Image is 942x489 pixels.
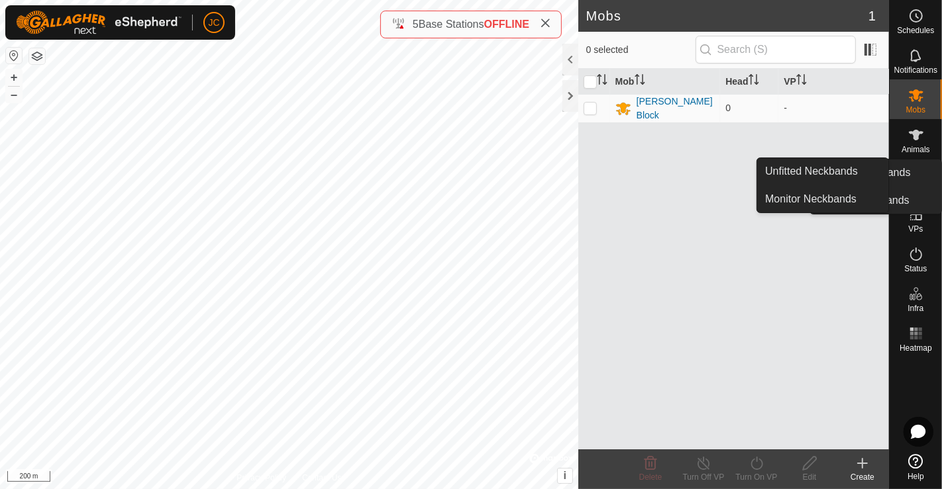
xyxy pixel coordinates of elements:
div: Edit [783,471,836,483]
span: Notifications [894,66,937,74]
a: Monitor Neckbands [757,186,888,212]
div: [PERSON_NAME] Block [637,95,715,122]
a: Unfitted Neckbands [757,158,888,185]
th: Mob [610,69,721,95]
h2: Mobs [586,8,868,24]
button: Reset Map [6,48,22,64]
a: Contact Us [302,472,341,484]
span: 0 selected [586,43,696,57]
span: Animals [902,146,930,154]
button: i [558,468,572,483]
a: Privacy Policy [236,472,286,484]
p-sorticon: Activate to sort [597,76,607,87]
p-sorticon: Activate to sort [749,76,759,87]
span: 1 [868,6,876,26]
a: Help [890,449,942,486]
th: Head [720,69,778,95]
span: Monitor Neckbands [765,191,857,207]
span: Heatmap [900,344,932,352]
input: Search (S) [696,36,856,64]
div: Create [836,471,889,483]
div: Turn Off VP [677,471,730,483]
div: Turn On VP [730,471,783,483]
span: Help [908,472,924,480]
span: Schedules [897,26,934,34]
button: – [6,87,22,103]
span: Infra [908,304,923,312]
span: Unfitted Neckbands [765,163,858,179]
img: Gallagher Logo [16,11,182,34]
span: OFFLINE [484,19,529,30]
span: Delete [639,472,662,482]
span: JC [208,16,219,30]
td: - [778,94,889,122]
span: VPs [908,225,923,233]
span: 5 [413,19,419,30]
button: + [6,69,22,85]
span: i [564,470,566,481]
p-sorticon: Activate to sort [635,76,645,87]
th: VP [778,69,889,95]
span: Mobs [906,106,925,114]
p-sorticon: Activate to sort [796,76,807,87]
button: Map Layers [29,48,45,64]
span: Status [904,265,927,273]
span: Base Stations [419,19,484,30]
span: 0 [725,103,731,113]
